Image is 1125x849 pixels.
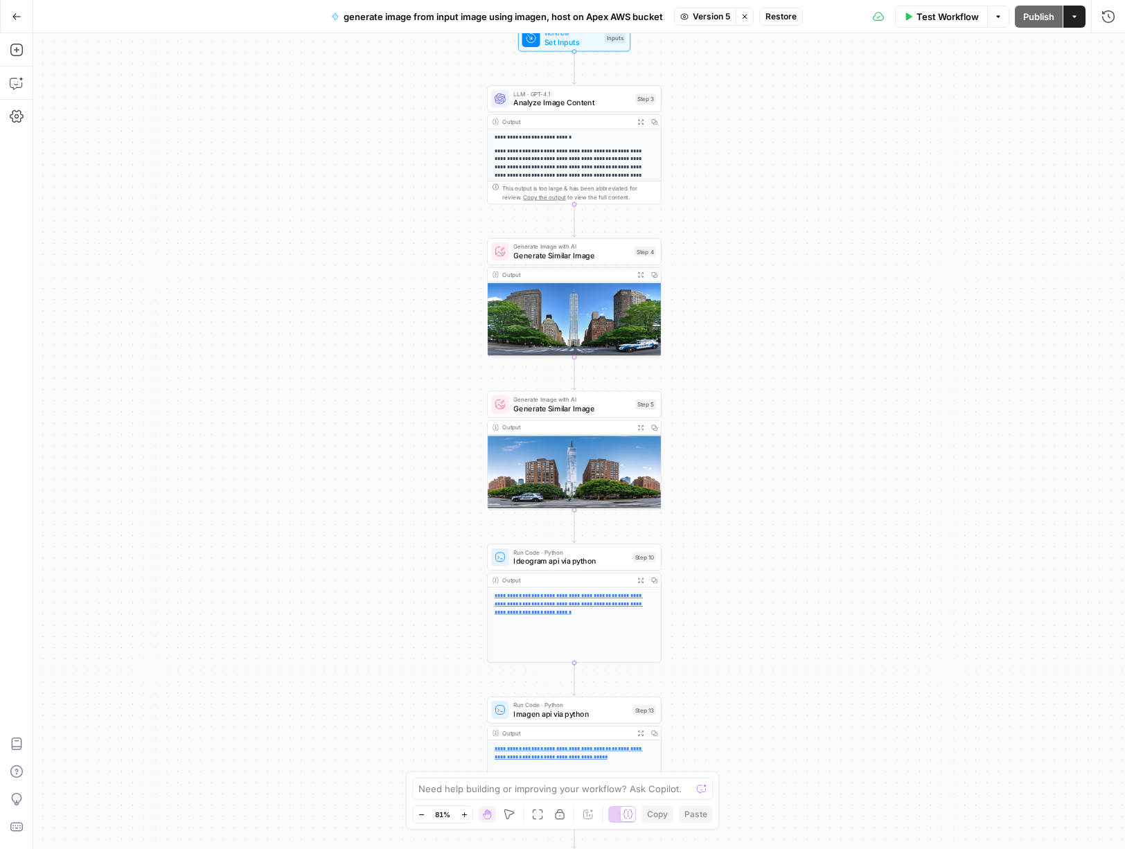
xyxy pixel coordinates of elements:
span: Set Inputs [544,37,600,48]
div: Step 3 [635,93,657,104]
div: Output [502,270,630,279]
div: Step 13 [632,705,656,715]
span: Imagen api via python [513,708,628,720]
g: Edge from step_5 to step_10 [573,510,576,543]
span: Version 5 [693,10,730,23]
span: Paste [684,808,707,821]
g: Edge from step_3 to step_4 [573,204,576,237]
img: image.png [488,435,661,510]
g: Edge from step_13 to step_8 [573,816,576,848]
span: Ideogram api via python [513,555,628,566]
span: Run Code · Python [513,548,628,557]
div: Step 10 [632,552,656,562]
span: Publish [1023,10,1054,24]
span: Generate Image with AI [513,242,630,251]
div: Output [502,729,630,738]
div: Output [502,575,630,584]
span: Workflow [544,28,600,37]
g: Edge from start to step_3 [573,51,576,84]
span: Copy [647,808,668,821]
span: Generate Similar Image [513,250,630,261]
button: Test Workflow [895,6,987,28]
g: Edge from step_10 to step_13 [573,663,576,695]
span: Restore [765,10,797,23]
div: Step 5 [635,400,657,410]
div: Output [502,117,630,126]
button: Paste [679,805,713,823]
div: Output [502,423,630,432]
span: Generate Image with AI [513,395,630,404]
g: Edge from step_4 to step_5 [573,357,576,390]
img: image.png [488,282,661,357]
span: LLM · GPT-4.1 [513,89,630,98]
div: Generate Image with AIGenerate Similar ImageStep 4Output [487,238,662,357]
span: Analyze Image Content [513,97,630,108]
span: Test Workflow [916,10,979,24]
span: Run Code · Python [513,701,628,710]
div: This output is too large & has been abbreviated for review. to view the full content. [502,184,656,202]
div: WorkflowSet InputsInputs [487,25,662,52]
span: generate image from input image using imagen, host on Apex AWS bucket [344,10,663,24]
div: Inputs [605,33,626,44]
span: 81% [435,809,450,820]
span: Copy the output [523,194,566,201]
div: Generate Image with AIGenerate Similar ImageStep 5Output [487,391,662,510]
button: Restore [759,8,803,26]
div: Step 4 [635,247,657,257]
button: generate image from input image using imagen, host on Apex AWS bucket [323,6,671,28]
button: Publish [1015,6,1063,28]
button: Copy [641,805,673,823]
span: Generate Similar Image [513,403,630,414]
button: Version 5 [674,8,736,26]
